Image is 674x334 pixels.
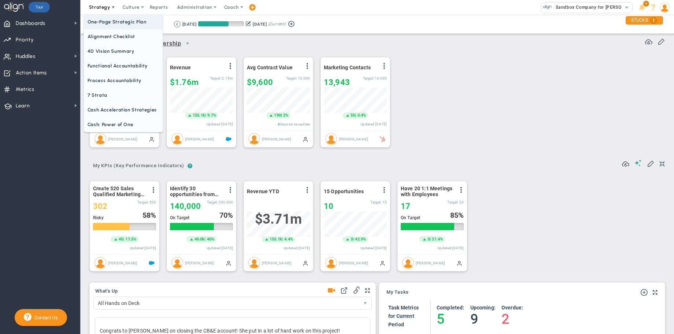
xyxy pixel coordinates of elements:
[286,76,297,80] font: Target:
[247,65,293,70] font: Avg Contract Value
[88,63,148,69] font: Functional Accountability
[248,257,260,269] img: Jennifer Faught
[447,200,458,204] font: Target:
[16,20,45,26] font: Dashboards
[123,237,124,242] font: |
[226,136,232,142] span: Salesforce Enabled<br ></span>Sandbox: Quarterly Revenue
[204,237,205,242] font: |
[282,237,283,242] font: |
[268,22,286,26] font: (Current)
[437,311,445,327] font: 5
[543,3,552,12] img: 33643.Company.photo
[248,133,260,145] img: Katie Williams
[324,78,350,87] span: 13,943
[283,113,288,118] font: 2%
[382,200,387,204] span: 15
[177,4,212,10] font: Administration
[284,246,310,250] font: Updated [DATE]
[247,78,273,87] font: $9,600
[303,136,308,142] span: Manually Updated
[278,122,280,126] font: 4
[198,21,244,26] div: Period Progress: 66% Day 60 of 90 with 30 remaining.
[427,237,430,242] font: 3
[149,260,155,266] span: Salesforce Enabled<br ></span>Sandbox: Quarterly Leads and Opportunities
[281,113,282,118] font: |
[325,257,337,269] img: Jennifer Faught
[149,136,155,142] span: Manually Updated
[16,86,34,92] font: Metrics
[262,137,291,141] font: [PERSON_NAME]
[270,237,282,242] font: 155.1k
[458,211,464,220] font: %
[16,37,33,43] font: Priority
[437,305,464,311] font: Completed:
[450,211,458,220] font: 85
[360,122,387,126] font: Updated [DATE]
[193,113,205,118] font: 155.1k
[93,215,104,220] font: Risky
[219,211,227,220] font: 70
[88,122,133,127] font: Cash: Power of One
[108,261,137,265] font: [PERSON_NAME]
[122,4,140,10] font: Culture
[171,257,183,269] img: Jennifer Faught
[324,202,333,211] font: 10
[88,34,135,39] font: Alignment Checklist
[351,113,355,118] font: 55
[93,202,107,211] font: 302
[88,92,107,98] font: 7 Strata
[643,1,649,7] span: 1
[622,159,629,166] span: Refresh Data
[386,290,409,296] button: My Tasks
[402,257,414,269] img: Jennifer Faught
[149,200,156,204] font: 520
[501,305,523,311] font: Overdue:
[88,48,134,54] font: 4D Vision Summary
[456,260,462,266] span: Manually Updated
[151,211,156,220] font: %
[324,188,364,194] font: 15 Opportunities
[360,246,387,250] font: Updated [DATE]
[459,200,464,204] font: 20
[280,122,310,126] font: days since update
[645,37,652,44] span: Refresh Data
[432,237,443,242] font: 21.4%
[227,211,233,220] font: %
[224,4,239,10] font: Coach
[274,113,281,118] font: 190
[171,133,183,145] img: Tom Johnson
[207,113,216,118] font: 9.7%
[660,3,670,12] img: 53271.Person.photo
[226,260,232,266] span: Manually Updated
[358,113,366,118] font: 0.4%
[631,18,648,23] font: STUCKS
[170,65,191,70] font: Revenue
[339,261,368,265] font: [PERSON_NAME]
[359,297,371,309] span: select
[658,37,665,45] span: Edit or Add Critical Numbers
[170,186,219,209] font: Identify 30 opportunities from SmithCo resulting in $200K new sales
[185,137,214,141] font: [PERSON_NAME]
[386,289,409,295] font: My Tasks
[16,70,47,76] font: Action Items
[470,305,496,311] font: Upcoming:
[149,40,181,47] font: Leadership
[388,322,404,327] font: Period
[130,246,156,250] font: Updated [DATE]
[375,76,387,80] span: 14,000
[298,76,310,80] font: 10,000
[401,202,410,211] font: 17
[325,133,337,145] img: Jane Wilson
[185,261,214,265] font: [PERSON_NAME]
[370,200,381,204] font: Target:
[174,21,181,27] button: Go to previous period
[634,159,642,166] span: Suggestions (AI Feature)
[100,328,340,334] font: Congrats to [PERSON_NAME] on closing the CB&E account! She put in a lot of hard work on this proj...
[170,215,189,220] font: On Target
